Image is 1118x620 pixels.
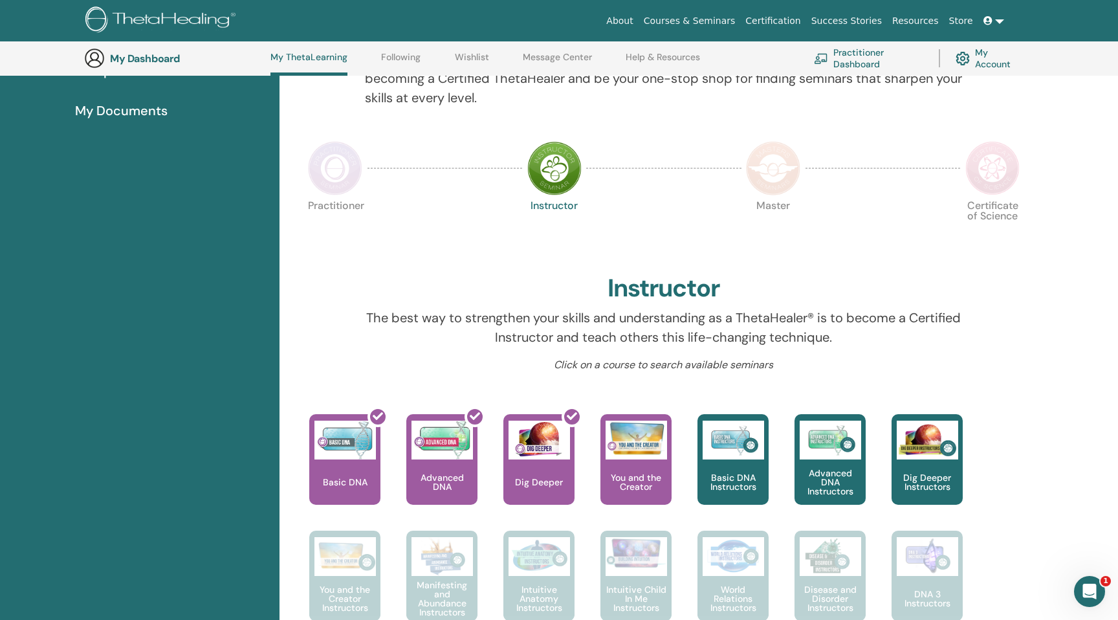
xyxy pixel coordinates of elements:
[944,9,978,33] a: Store
[308,201,362,255] p: Practitioner
[697,414,769,531] a: Basic DNA Instructors Basic DNA Instructors
[887,9,944,33] a: Resources
[892,590,963,608] p: DNA 3 Instructors
[84,48,105,69] img: generic-user-icon.jpg
[411,537,473,576] img: Manifesting and Abundance Instructors
[795,414,866,531] a: Advanced DNA Instructors Advanced DNA Instructors
[600,473,672,491] p: You and the Creator
[527,141,582,195] img: Instructor
[85,6,240,36] img: logo.png
[606,537,667,569] img: Intuitive Child In Me Instructors
[795,585,866,612] p: Disease and Disorder Instructors
[308,141,362,195] img: Practitioner
[697,585,769,612] p: World Relations Instructors
[510,478,568,487] p: Dig Deeper
[746,141,800,195] img: Master
[1101,576,1111,586] span: 1
[523,52,592,72] a: Message Center
[527,201,582,255] p: Instructor
[608,274,721,304] h2: Instructor
[314,421,376,459] img: Basic DNA
[626,52,700,72] a: Help & Resources
[503,414,575,531] a: Dig Deeper Dig Deeper
[892,473,963,491] p: Dig Deeper Instructors
[639,9,741,33] a: Courses & Seminars
[897,537,958,576] img: DNA 3 Instructors
[956,44,1021,72] a: My Account
[314,537,376,576] img: You and the Creator Instructors
[381,52,421,72] a: Following
[1074,576,1105,607] iframe: Intercom live chat
[503,585,575,612] p: Intuitive Anatomy Instructors
[406,414,477,531] a: Advanced DNA Advanced DNA
[806,9,887,33] a: Success Stories
[411,421,473,459] img: Advanced DNA
[365,308,963,347] p: The best way to strengthen your skills and understanding as a ThetaHealer® is to become a Certifi...
[800,421,861,459] img: Advanced DNA Instructors
[746,201,800,255] p: Master
[956,49,970,69] img: cog.svg
[697,473,769,491] p: Basic DNA Instructors
[965,141,1020,195] img: Certificate of Science
[110,52,239,65] h3: My Dashboard
[814,44,923,72] a: Practitioner Dashboard
[897,421,958,459] img: Dig Deeper Instructors
[75,101,168,120] span: My Documents
[509,537,570,576] img: Intuitive Anatomy Instructors
[601,9,638,33] a: About
[600,414,672,531] a: You and the Creator You and the Creator
[509,421,570,459] img: Dig Deeper
[455,52,489,72] a: Wishlist
[309,414,380,531] a: Basic DNA Basic DNA
[406,473,477,491] p: Advanced DNA
[795,469,866,496] p: Advanced DNA Instructors
[600,585,672,612] p: Intuitive Child In Me Instructors
[965,201,1020,255] p: Certificate of Science
[740,9,806,33] a: Certification
[814,53,828,63] img: chalkboard-teacher.svg
[309,585,380,612] p: You and the Creator Instructors
[606,421,667,456] img: You and the Creator
[800,537,861,576] img: Disease and Disorder Instructors
[406,581,477,617] p: Manifesting and Abundance Instructors
[703,537,764,576] img: World Relations Instructors
[892,414,963,531] a: Dig Deeper Instructors Dig Deeper Instructors
[703,421,764,459] img: Basic DNA Instructors
[270,52,347,76] a: My ThetaLearning
[365,357,963,373] p: Click on a course to search available seminars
